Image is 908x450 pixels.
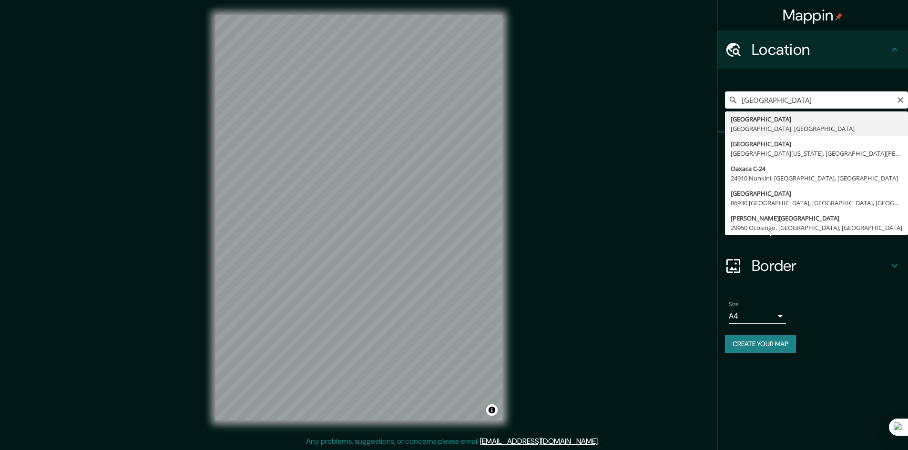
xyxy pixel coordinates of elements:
button: Clear [897,95,904,104]
div: [GEOGRAPHIC_DATA], [GEOGRAPHIC_DATA] [731,124,902,133]
div: . [601,436,602,447]
div: Layout [717,209,908,247]
div: [GEOGRAPHIC_DATA] [731,189,902,198]
h4: Layout [752,218,889,237]
div: [GEOGRAPHIC_DATA] [731,139,902,149]
div: Border [717,247,908,285]
div: 24910 Nunkiní, [GEOGRAPHIC_DATA], [GEOGRAPHIC_DATA] [731,173,902,183]
div: Location [717,30,908,69]
canvas: Map [215,15,502,420]
img: pin-icon.png [835,13,843,20]
div: Style [717,170,908,209]
h4: Location [752,40,889,59]
p: Any problems, suggestions, or concerns please email . [306,436,599,447]
iframe: Help widget launcher [823,413,898,440]
a: [EMAIL_ADDRESS][DOMAIN_NAME] [480,436,598,446]
div: 86930 [GEOGRAPHIC_DATA], [GEOGRAPHIC_DATA], [GEOGRAPHIC_DATA] [731,198,902,208]
div: . [599,436,601,447]
div: [GEOGRAPHIC_DATA][US_STATE], [GEOGRAPHIC_DATA][PERSON_NAME] 8240000, [GEOGRAPHIC_DATA] [731,149,902,158]
div: Oaxaca C-24 [731,164,902,173]
h4: Border [752,256,889,275]
button: Create your map [725,335,796,353]
input: Pick your city or area [725,91,908,109]
div: A4 [729,309,786,324]
div: [PERSON_NAME][GEOGRAPHIC_DATA] [731,213,902,223]
label: Size [729,300,739,309]
button: Toggle attribution [486,404,498,416]
div: Pins [717,132,908,170]
div: [GEOGRAPHIC_DATA] [731,114,902,124]
h4: Mappin [783,6,843,25]
div: 29950 Ocosingo, [GEOGRAPHIC_DATA], [GEOGRAPHIC_DATA] [731,223,902,232]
